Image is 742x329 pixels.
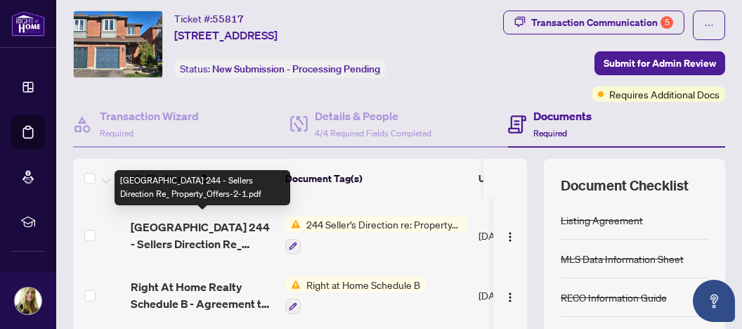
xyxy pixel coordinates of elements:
span: ellipsis [704,20,714,30]
img: IMG-N12438200_1.jpg [74,11,162,77]
span: Right At Home Realty Schedule B - Agreement to Lease - Residential-4-1.pdf [131,278,274,312]
th: Document Tag(s) [280,159,473,198]
button: Submit for Admin Review [594,51,725,75]
button: Logo [499,284,521,307]
div: RECO Information Guide [561,290,667,305]
span: [STREET_ADDRESS] [174,27,278,44]
th: (6) File Name [125,159,280,198]
span: New Submission - Processing Pending [212,63,380,75]
h4: Documents [533,108,592,124]
span: Document Checklist [561,176,689,195]
button: Status IconRight at Home Schedule B [285,277,426,315]
div: 5 [660,16,673,29]
span: Right at Home Schedule B [301,277,426,292]
span: 55817 [212,13,244,25]
div: Ticket #: [174,11,244,27]
td: [DATE] [473,266,571,326]
button: Logo [499,224,521,247]
span: Upload Date [479,171,535,186]
span: 4/4 Required Fields Completed [315,128,431,138]
div: [GEOGRAPHIC_DATA] 244 - Sellers Direction Re_ Property_Offers-2-1.pdf [115,170,290,205]
h4: Details & People [315,108,431,124]
div: MLS Data Information Sheet [561,251,684,266]
button: Transaction Communication5 [503,11,684,34]
img: Status Icon [285,277,301,292]
img: Logo [505,292,516,303]
span: [GEOGRAPHIC_DATA] 244 - Sellers Direction Re_ Property_Offers-2-1.pdf [131,219,274,252]
div: Listing Agreement [561,212,643,228]
img: Profile Icon [15,288,41,314]
img: Status Icon [285,217,301,232]
div: Transaction Communication [531,11,673,34]
span: Required [533,128,567,138]
button: Open asap [693,280,735,322]
span: 244 Seller’s Direction re: Property/Offers [301,217,467,232]
span: Requires Additional Docs [609,86,720,102]
h4: Transaction Wizard [100,108,199,124]
span: Submit for Admin Review [604,52,716,75]
span: Required [100,128,134,138]
th: Upload Date [473,159,571,198]
td: [DATE] [473,205,571,266]
img: logo [11,11,45,37]
div: Status: [174,59,386,78]
button: Status Icon244 Seller’s Direction re: Property/Offers [285,217,467,254]
img: Logo [505,231,516,243]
